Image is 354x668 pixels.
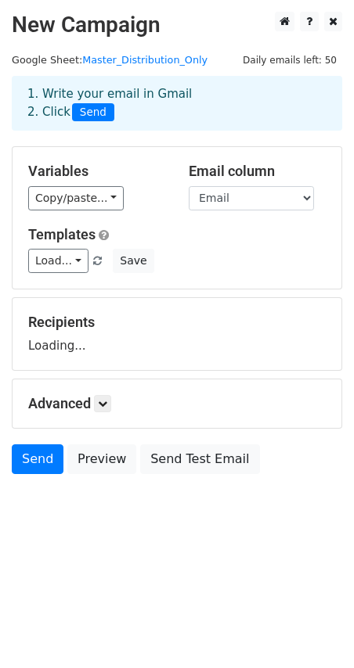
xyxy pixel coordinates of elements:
a: Templates [28,226,96,242]
div: 1. Write your email in Gmail 2. Click [16,85,338,121]
h5: Recipients [28,314,326,331]
h5: Advanced [28,395,326,412]
a: Send Test Email [140,444,259,474]
h2: New Campaign [12,12,342,38]
a: Master_Distribution_Only [82,54,208,66]
a: Daily emails left: 50 [237,54,342,66]
a: Copy/paste... [28,186,124,210]
h5: Variables [28,163,165,180]
a: Send [12,444,63,474]
div: Loading... [28,314,326,354]
a: Load... [28,249,88,273]
button: Save [113,249,154,273]
a: Preview [67,444,136,474]
span: Send [72,103,114,122]
span: Daily emails left: 50 [237,52,342,69]
h5: Email column [189,163,326,180]
small: Google Sheet: [12,54,208,66]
